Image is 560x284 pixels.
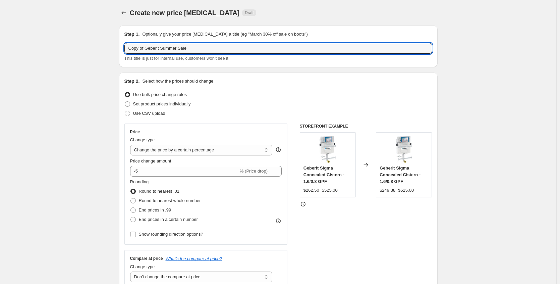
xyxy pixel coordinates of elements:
[130,256,163,261] h3: Compare at price
[275,146,282,153] div: help
[119,8,128,17] button: Price change jobs
[314,136,341,163] img: DAS_450368_20170925_155737_80x.jpg
[130,179,149,184] span: Rounding
[124,56,228,61] span: This title is just for internal use, customers won't see it
[124,31,140,38] h2: Step 1.
[240,169,268,174] span: % (Price drop)
[139,207,171,212] span: End prices in .99
[133,111,165,116] span: Use CSV upload
[130,9,240,16] span: Create new price [MEDICAL_DATA]
[139,232,203,237] span: Show rounding direction options?
[139,189,179,194] span: Round to nearest .01
[130,158,171,163] span: Price change amount
[166,256,222,261] button: What's the compare at price?
[142,78,213,85] p: Select how the prices should change
[303,187,319,194] div: $262.50
[300,124,432,129] h6: STOREFRONT EXAMPLE
[130,166,238,177] input: -15
[139,198,201,203] span: Round to nearest whole number
[391,136,417,163] img: DAS_450368_20170925_155737_80x.jpg
[130,264,155,269] span: Change type
[130,137,155,142] span: Change type
[124,43,432,54] input: 30% off holiday sale
[303,165,344,184] span: Geberit Sigma Concealed Cistern - 1.6/0.8 GPF
[139,217,198,222] span: End prices in a certain number
[133,101,191,106] span: Set product prices individually
[133,92,187,97] span: Use bulk price change rules
[322,187,338,194] strike: $525.00
[245,10,254,15] span: Draft
[380,187,395,194] div: $249.38
[124,78,140,85] h2: Step 2.
[142,31,307,38] p: Optionally give your price [MEDICAL_DATA] a title (eg "March 30% off sale on boots")
[380,165,421,184] span: Geberit Sigma Concealed Cistern - 1.6/0.8 GPF
[130,129,140,135] h3: Price
[398,187,414,194] strike: $525.00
